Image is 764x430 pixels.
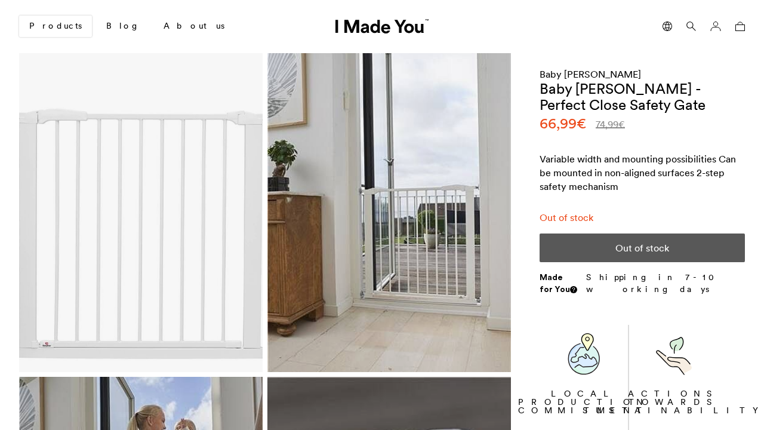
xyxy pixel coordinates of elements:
bdi: 66,99 [540,114,586,133]
span: € [618,118,625,130]
bdi: 74,99 [596,118,625,130]
a: About us [154,16,234,36]
p: Shipping in 7-10 working days [586,272,745,295]
span: Out of stock [540,211,593,223]
a: Baby [PERSON_NAME] [540,68,641,80]
p: LOCAL PRODUCTION COMMITMENT [518,389,649,414]
h1: Baby [PERSON_NAME] - Perfect Close Safety Gate [540,81,745,113]
a: Products [19,16,92,37]
span: € [577,114,586,133]
img: Info sign [572,287,575,292]
strong: Made for You [540,272,577,294]
a: Blog [97,16,149,36]
div: Variable width and mounting possibilities Can be mounted in non-aligned surfaces 2-step safety me... [540,152,745,194]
